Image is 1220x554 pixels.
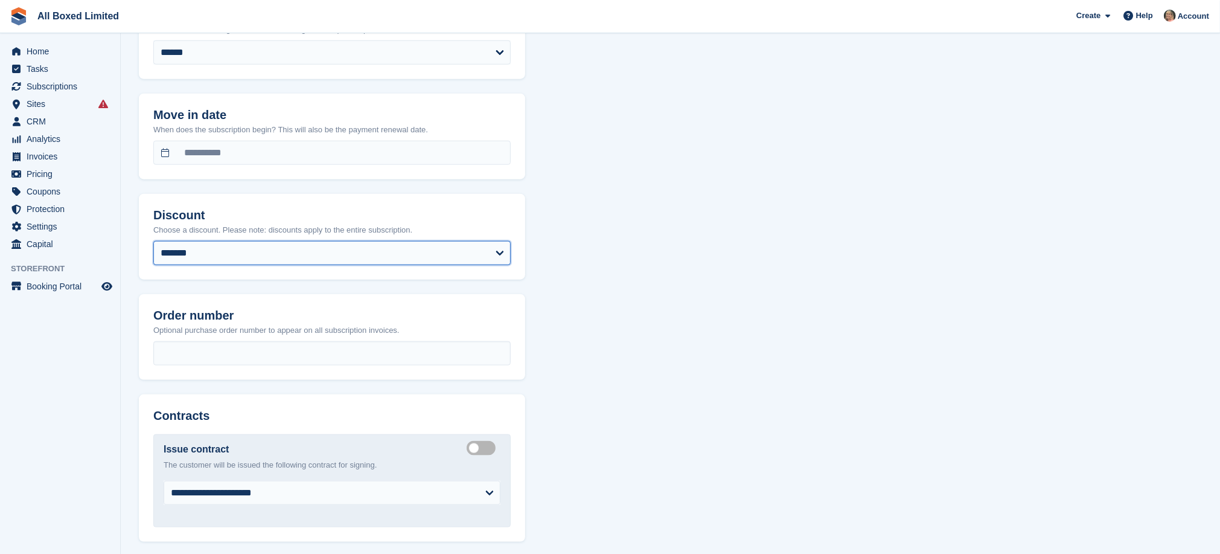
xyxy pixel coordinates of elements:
span: Capital [27,236,99,253]
p: Choose a discount. Please note: discounts apply to the entire subscription. [153,224,511,236]
span: Help [1136,10,1153,22]
span: Tasks [27,60,99,77]
h2: Contracts [153,409,511,423]
a: menu [6,60,114,77]
label: Create integrated contract [467,447,500,449]
a: menu [6,95,114,112]
span: Sites [27,95,99,112]
a: menu [6,236,114,253]
a: menu [6,148,114,165]
h2: Discount [153,208,511,222]
span: Storefront [11,263,120,275]
span: Create [1076,10,1100,22]
a: menu [6,218,114,235]
a: menu [6,183,114,200]
span: Protection [27,201,99,217]
label: Issue contract [164,442,229,457]
a: menu [6,78,114,95]
a: Preview store [100,279,114,294]
h2: Order number [153,309,511,323]
a: All Boxed Limited [33,6,124,26]
p: Optional purchase order number to appear on all subscription invoices. [153,324,511,337]
a: menu [6,113,114,130]
span: Settings [27,218,99,235]
a: menu [6,43,114,60]
span: Booking Portal [27,278,99,295]
span: Analytics [27,130,99,147]
p: When does the subscription begin? This will also be the payment renewal date. [153,124,511,136]
span: Home [27,43,99,60]
span: Account [1178,10,1209,22]
img: Sandie Mills [1164,10,1176,22]
h2: Move in date [153,108,511,122]
a: menu [6,130,114,147]
img: stora-icon-8386f47178a22dfd0bd8f6a31ec36ba5ce8667c1dd55bd0f319d3a0aa187defe.svg [10,7,28,25]
span: Pricing [27,166,99,182]
span: Coupons [27,183,99,200]
a: menu [6,166,114,182]
span: CRM [27,113,99,130]
span: Subscriptions [27,78,99,95]
a: menu [6,201,114,217]
i: Smart entry sync failures have occurred [98,99,108,109]
p: The customer will be issued the following contract for signing. [164,459,500,471]
a: menu [6,278,114,295]
span: Invoices [27,148,99,165]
